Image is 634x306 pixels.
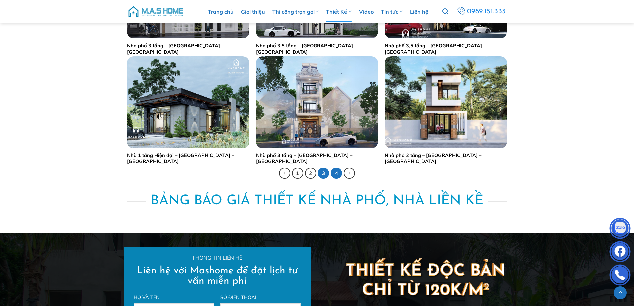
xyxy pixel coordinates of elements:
label: Số điện thoại [220,294,300,301]
a: Thi công trọn gói [272,2,319,22]
img: Phone [610,266,630,286]
a: 2 [305,168,316,179]
a: Video [359,2,374,22]
h2: Liên hệ với Mashome để đặt lịch tư vấn miễn phí [134,266,300,286]
span: 3 [318,168,329,179]
p: Thông tin liên hệ [134,254,300,262]
img: Nhà 1 tầng Hiện đại - Anh Hưng - Vĩnh Phúc [127,56,249,148]
a: Liên hệ [410,2,428,22]
img: Facebook [610,243,630,263]
a: 1 [292,168,303,179]
img: Nhà phố 3 tầng - Anh Nam - Hải Dương [256,56,378,148]
img: Zalo [610,219,630,239]
a: 0989.151.333 [454,5,508,18]
a: Nhà phố 3 tầng – [GEOGRAPHIC_DATA] – [GEOGRAPHIC_DATA] [127,43,249,55]
a: Nhà 1 tầng Hiện đại – [GEOGRAPHIC_DATA] – [GEOGRAPHIC_DATA] [127,153,249,165]
img: M.A.S HOME – Tổng Thầu Thiết Kế Và Xây Nhà Trọn Gói [127,2,184,22]
a: Lên đầu trang [614,286,627,299]
a: 4 [331,168,342,179]
label: Họ và tên [134,294,214,301]
a: Nhà phố 3,5 tầng – [GEOGRAPHIC_DATA] – [GEOGRAPHIC_DATA] [385,43,507,55]
a: Trang chủ [208,2,234,22]
a: Giới thiệu [241,2,265,22]
a: Tin tức [381,2,403,22]
a: Tìm kiếm [442,5,448,19]
span: 0989.151.333 [466,6,507,17]
a: Thiết Kế [326,2,351,22]
a: Nhà phố 3 tầng – [GEOGRAPHIC_DATA] – [GEOGRAPHIC_DATA] [256,153,378,165]
a: Nhà phố 3,5 tầng – [GEOGRAPHIC_DATA] – [GEOGRAPHIC_DATA] [256,43,378,55]
a: Nhà phố 2 tầng – [GEOGRAPHIC_DATA] – [GEOGRAPHIC_DATA] [385,153,507,165]
img: Nhà phố 2 tầng - Anh Cường - Hải Dương [385,56,507,148]
span: bảng báo giá thiết kế nhà phố, nhà liền kề [151,190,483,212]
